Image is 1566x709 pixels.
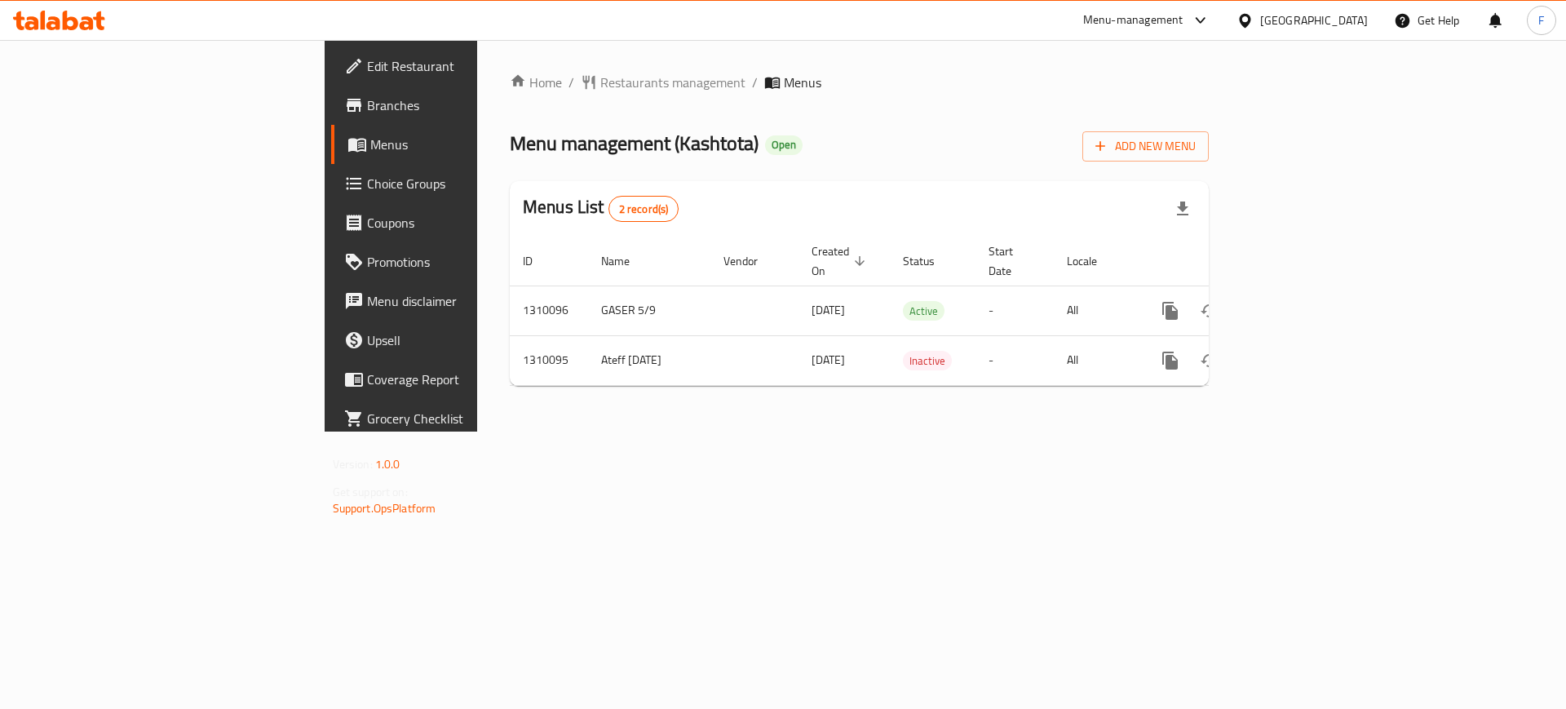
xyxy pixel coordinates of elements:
[812,299,845,321] span: [DATE]
[331,164,586,203] a: Choice Groups
[975,286,1054,335] td: -
[1082,131,1209,162] button: Add New Menu
[510,237,1320,386] table: enhanced table
[367,95,573,115] span: Branches
[812,242,870,281] span: Created On
[333,454,373,475] span: Version:
[375,454,400,475] span: 1.0.0
[333,481,408,503] span: Get support on:
[367,213,573,233] span: Coupons
[367,330,573,350] span: Upsell
[1151,341,1190,380] button: more
[367,409,573,428] span: Grocery Checklist
[588,286,710,335] td: GASER 5/9
[903,251,956,271] span: Status
[1190,341,1229,380] button: Change Status
[581,73,745,92] a: Restaurants management
[331,242,586,281] a: Promotions
[1151,291,1190,330] button: more
[510,125,759,162] span: Menu management ( Kashtota )
[333,498,436,519] a: Support.OpsPlatform
[1260,11,1368,29] div: [GEOGRAPHIC_DATA]
[1083,11,1183,30] div: Menu-management
[812,349,845,370] span: [DATE]
[600,73,745,92] span: Restaurants management
[331,203,586,242] a: Coupons
[370,135,573,154] span: Menus
[367,174,573,193] span: Choice Groups
[331,86,586,125] a: Branches
[367,291,573,311] span: Menu disclaimer
[608,196,679,222] div: Total records count
[903,302,944,321] span: Active
[367,56,573,76] span: Edit Restaurant
[510,73,1209,92] nav: breadcrumb
[601,251,651,271] span: Name
[331,47,586,86] a: Edit Restaurant
[1163,189,1202,228] div: Export file
[903,352,952,370] span: Inactive
[1538,11,1544,29] span: F
[1054,335,1138,385] td: All
[765,135,803,155] div: Open
[765,138,803,152] span: Open
[331,321,586,360] a: Upsell
[903,351,952,370] div: Inactive
[723,251,779,271] span: Vendor
[752,73,758,92] li: /
[331,281,586,321] a: Menu disclaimer
[609,202,679,217] span: 2 record(s)
[331,399,586,438] a: Grocery Checklist
[588,335,710,385] td: Ateff [DATE]
[1190,291,1229,330] button: Change Status
[1095,136,1196,157] span: Add New Menu
[367,370,573,389] span: Coverage Report
[1067,251,1118,271] span: Locale
[1054,286,1138,335] td: All
[989,242,1034,281] span: Start Date
[975,335,1054,385] td: -
[331,125,586,164] a: Menus
[367,252,573,272] span: Promotions
[903,301,944,321] div: Active
[523,195,679,222] h2: Menus List
[784,73,821,92] span: Menus
[1138,237,1320,286] th: Actions
[331,360,586,399] a: Coverage Report
[523,251,554,271] span: ID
